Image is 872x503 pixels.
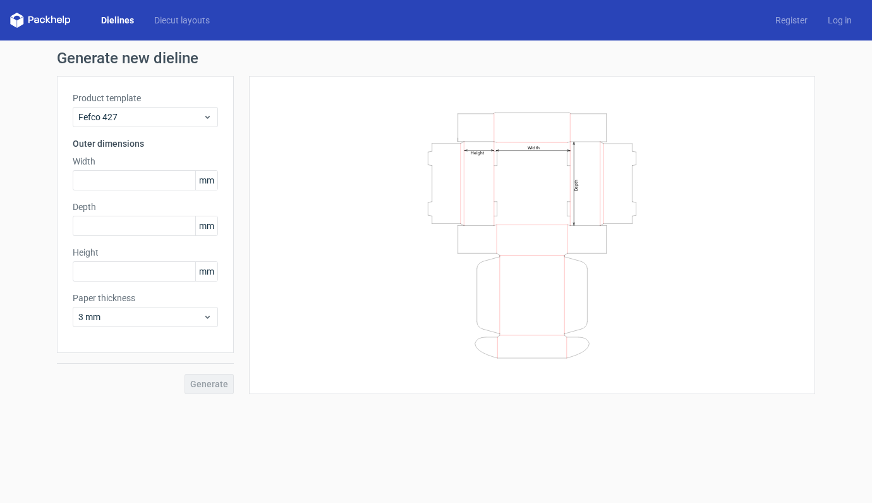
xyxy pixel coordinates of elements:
span: Fefco 427 [78,111,203,123]
span: mm [195,171,217,190]
h3: Outer dimensions [73,137,218,150]
label: Width [73,155,218,168]
a: Diecut layouts [144,14,220,27]
label: Product template [73,92,218,104]
text: Depth [574,179,579,190]
text: Width [528,144,540,150]
span: mm [195,216,217,235]
span: mm [195,262,217,281]
a: Dielines [91,14,144,27]
text: Height [471,150,484,155]
h1: Generate new dieline [57,51,815,66]
a: Register [765,14,818,27]
label: Depth [73,201,218,213]
label: Height [73,246,218,259]
a: Log in [818,14,862,27]
label: Paper thickness [73,292,218,304]
span: 3 mm [78,311,203,323]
